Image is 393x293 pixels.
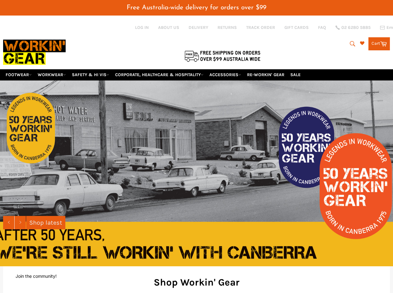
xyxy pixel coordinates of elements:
[135,25,149,30] a: Log in
[16,273,57,279] button: Join the community!
[113,69,206,80] a: CORPORATE, HEALTHCARE & HOSPITALITY
[184,49,261,62] img: Flat $9.95 shipping Australia wide
[3,35,66,69] img: Workin Gear leaders in Workwear, Safety Boots, PPE, Uniforms. Australia's No.1 in Workwear
[288,69,303,80] a: SALE
[341,25,371,30] span: 02 6280 5885
[12,276,381,289] h2: Shop Workin' Gear
[284,25,309,30] a: GIFT CARDS
[245,69,287,80] a: RE-WORKIN' GEAR
[35,69,68,80] a: WORKWEAR
[158,25,179,30] a: ABOUT US
[218,25,237,30] a: RETURNS
[3,69,34,80] a: FOOTWEAR
[189,25,208,30] a: DELIVERY
[246,25,275,30] a: TRACK ORDER
[127,4,266,11] span: Free Australia-wide delivery for orders over $99
[368,37,390,50] a: Cart
[335,25,371,30] a: 02 6280 5885
[69,69,112,80] a: SAFETY & HI VIS
[318,25,326,30] a: FAQ
[207,69,244,80] a: ACCESSORIES
[26,216,65,229] a: Shop latest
